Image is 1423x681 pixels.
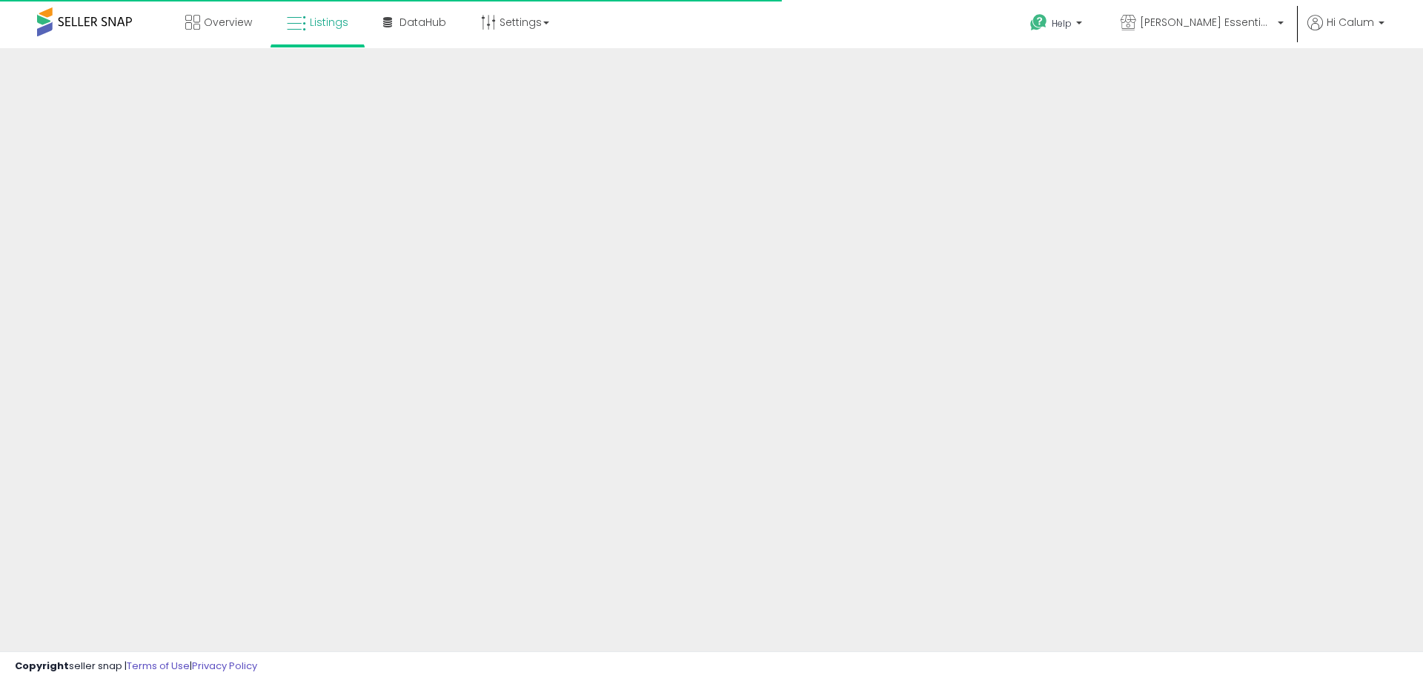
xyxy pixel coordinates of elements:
span: Overview [204,15,252,30]
div: seller snap | | [15,660,257,674]
a: Terms of Use [127,659,190,673]
strong: Copyright [15,659,69,673]
a: Privacy Policy [192,659,257,673]
span: Help [1052,17,1072,30]
i: Get Help [1029,13,1048,32]
span: Listings [310,15,348,30]
span: DataHub [399,15,446,30]
a: Help [1018,2,1097,48]
a: Hi Calum [1307,15,1384,48]
span: Hi Calum [1327,15,1374,30]
span: [PERSON_NAME] Essentials LLC [1140,15,1273,30]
